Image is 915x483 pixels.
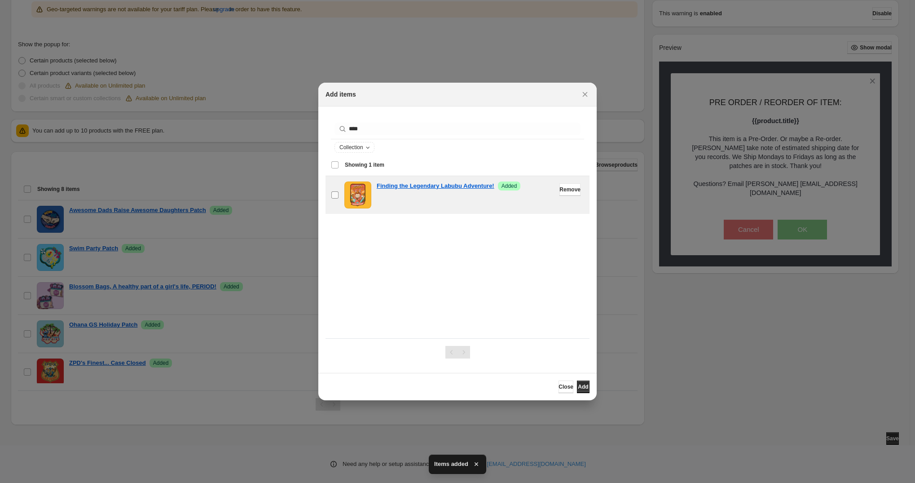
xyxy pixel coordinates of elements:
span: Items added [434,460,468,469]
span: Added [501,182,517,190]
button: Close [559,381,573,393]
button: Add [577,381,589,393]
nav: Pagination [445,346,470,359]
span: Add [578,383,588,390]
button: Collection [335,142,374,152]
button: Close [579,88,591,101]
h2: Add items [326,90,356,99]
span: Remove [559,186,581,193]
span: Collection [339,144,363,151]
img: Finding the Legendary Labubu Adventure! [344,182,371,208]
button: Remove [559,183,581,196]
span: Close [559,383,573,390]
a: Finding the Legendary Labubu Adventure! [377,182,494,191]
span: Showing 1 item [345,161,384,168]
